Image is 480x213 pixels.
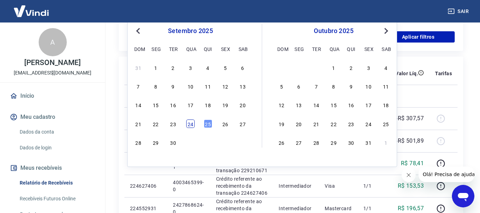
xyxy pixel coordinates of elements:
[221,101,229,109] div: Choose sexta-feira, 19 de setembro de 2025
[239,63,247,72] div: Choose sábado, 6 de setembro de 2025
[14,69,91,77] p: [EMAIL_ADDRESS][DOMAIN_NAME]
[130,182,162,189] p: 224627406
[276,27,391,35] div: outubro 2025
[330,138,338,147] div: Choose quarta-feira, 29 de outubro de 2025
[186,82,195,90] div: Choose quarta-feira, 10 de setembro de 2025
[133,27,248,35] div: setembro 2025
[204,120,212,128] div: Choose quinta-feira, 25 de setembro de 2025
[186,45,195,53] div: qua
[364,82,373,90] div: Choose sexta-feira, 10 de outubro de 2025
[330,82,338,90] div: Choose quarta-feira, 8 de outubro de 2025
[204,138,212,147] div: Choose quinta-feira, 2 de outubro de 2025
[151,82,160,90] div: Choose segunda-feira, 8 de setembro de 2025
[364,45,373,53] div: sex
[134,45,143,53] div: dom
[169,63,177,72] div: Choose terça-feira, 2 de setembro de 2025
[204,82,212,90] div: Choose quinta-feira, 11 de setembro de 2025
[169,138,177,147] div: Choose terça-feira, 30 de setembro de 2025
[186,138,195,147] div: Choose quarta-feira, 1 de outubro de 2025
[134,27,142,35] button: Previous Month
[382,63,390,72] div: Choose sábado, 4 de outubro de 2025
[382,31,455,43] button: Aplicar filtros
[396,114,424,123] p: -R$ 307,57
[169,82,177,90] div: Choose terça-feira, 9 de setembro de 2025
[363,205,384,212] p: 1/1
[221,120,229,128] div: Choose sexta-feira, 26 de setembro de 2025
[186,101,195,109] div: Choose quarta-feira, 17 de setembro de 2025
[151,63,160,72] div: Choose segunda-feira, 1 de setembro de 2025
[395,70,418,77] p: Valor Líq.
[276,62,391,147] div: month 2025-10
[134,120,143,128] div: Choose domingo, 21 de setembro de 2025
[382,138,390,147] div: Choose sábado, 1 de novembro de 2025
[364,63,373,72] div: Choose sexta-feira, 3 de outubro de 2025
[239,45,247,53] div: sab
[39,28,67,56] div: A
[382,120,390,128] div: Choose sábado, 25 de outubro de 2025
[216,175,268,196] p: Crédito referente ao recebimento da transação 224627406
[312,101,320,109] div: Choose terça-feira, 14 de outubro de 2025
[330,45,338,53] div: qua
[382,82,390,90] div: Choose sábado, 11 de outubro de 2025
[204,45,212,53] div: qui
[347,138,355,147] div: Choose quinta-feira, 30 de outubro de 2025
[239,82,247,90] div: Choose sábado, 13 de setembro de 2025
[204,101,212,109] div: Choose quinta-feira, 18 de setembro de 2025
[347,45,355,53] div: qui
[347,63,355,72] div: Choose quinta-feira, 2 de outubro de 2025
[294,63,303,72] div: Choose segunda-feira, 29 de setembro de 2025
[239,138,247,147] div: Choose sábado, 4 de outubro de 2025
[186,63,195,72] div: Choose quarta-feira, 3 de setembro de 2025
[398,204,424,213] p: R$ 196,57
[277,138,286,147] div: Choose domingo, 26 de outubro de 2025
[279,205,313,212] p: Intermediador
[347,82,355,90] div: Choose quinta-feira, 9 de outubro de 2025
[382,101,390,109] div: Choose sábado, 18 de outubro de 2025
[363,182,384,189] p: 1/1
[239,101,247,109] div: Choose sábado, 20 de setembro de 2025
[134,101,143,109] div: Choose domingo, 14 de setembro de 2025
[169,45,177,53] div: ter
[347,120,355,128] div: Choose quinta-feira, 23 de outubro de 2025
[364,120,373,128] div: Choose sexta-feira, 24 de outubro de 2025
[169,101,177,109] div: Choose terça-feira, 16 de setembro de 2025
[364,138,373,147] div: Choose sexta-feira, 31 de outubro de 2025
[294,138,303,147] div: Choose segunda-feira, 27 de outubro de 2025
[312,82,320,90] div: Choose terça-feira, 7 de outubro de 2025
[239,120,247,128] div: Choose sábado, 27 de setembro de 2025
[312,63,320,72] div: Choose terça-feira, 30 de setembro de 2025
[221,138,229,147] div: Choose sexta-feira, 3 de outubro de 2025
[364,101,373,109] div: Choose sexta-feira, 17 de outubro de 2025
[312,120,320,128] div: Choose terça-feira, 21 de outubro de 2025
[396,137,424,145] p: -R$ 501,89
[277,101,286,109] div: Choose domingo, 12 de outubro de 2025
[382,27,390,35] button: Next Month
[151,120,160,128] div: Choose segunda-feira, 22 de setembro de 2025
[17,141,97,155] a: Dados de login
[277,45,286,53] div: dom
[312,138,320,147] div: Choose terça-feira, 28 de outubro de 2025
[294,82,303,90] div: Choose segunda-feira, 6 de outubro de 2025
[151,101,160,109] div: Choose segunda-feira, 15 de setembro de 2025
[277,82,286,90] div: Choose domingo, 5 de outubro de 2025
[130,205,162,212] p: 224552931
[325,205,352,212] p: Mastercard
[277,120,286,128] div: Choose domingo, 19 de outubro de 2025
[8,0,54,22] img: Vindi
[294,45,303,53] div: seg
[330,120,338,128] div: Choose quarta-feira, 22 de outubro de 2025
[419,167,474,182] iframe: Mensagem da empresa
[204,63,212,72] div: Choose quinta-feira, 4 de setembro de 2025
[17,192,97,206] a: Recebíveis Futuros Online
[151,138,160,147] div: Choose segunda-feira, 29 de setembro de 2025
[8,109,97,125] button: Meu cadastro
[382,45,390,53] div: sab
[151,45,160,53] div: seg
[325,182,352,189] p: Visa
[330,101,338,109] div: Choose quarta-feira, 15 de outubro de 2025
[277,63,286,72] div: Choose domingo, 28 de setembro de 2025
[134,82,143,90] div: Choose domingo, 7 de setembro de 2025
[8,88,97,104] a: Início
[134,63,143,72] div: Choose domingo, 31 de agosto de 2025
[186,120,195,128] div: Choose quarta-feira, 24 de setembro de 2025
